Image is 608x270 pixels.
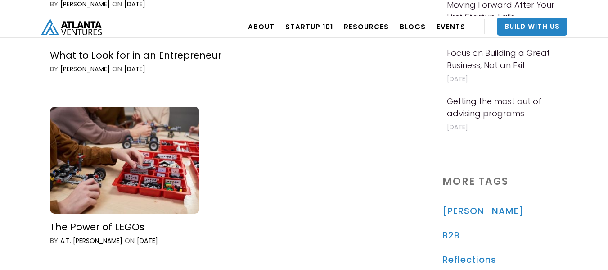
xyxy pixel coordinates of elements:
a: EVENTS [437,14,465,39]
div: by [50,64,58,73]
a: RESOURCES [344,14,389,39]
a: Focus on Building a Great Business, Not an Exit[DATE] [442,44,567,89]
div: A.T. [PERSON_NAME] [60,236,122,245]
a: home [41,16,102,38]
div: [PERSON_NAME] [60,64,110,73]
h4: MORE TAGS [442,176,567,192]
a: ABOUT [248,14,275,39]
div: ON [112,64,122,73]
p: [DATE] [447,122,563,133]
a: The Power of LEGOsbyA.T. [PERSON_NAME]ON[DATE] [41,95,431,257]
h4: Focus on Building a Great Business, Not an Exit [447,47,563,71]
div: [DATE] [137,236,158,245]
a: Startup 101 [285,14,333,39]
a: B2B [442,225,460,245]
p: [DATE] [447,73,563,85]
a: What to Look for in an Entrepreneurby[PERSON_NAME]ON[DATE] [41,30,431,86]
div: ON [125,236,135,245]
a: Reflections [442,250,496,270]
a: [PERSON_NAME] [442,201,524,221]
div: The Power of LEGOs [50,221,199,233]
div: What to Look for in an Entrepreneur [50,49,221,61]
div: by [50,236,58,245]
a: Build With Us [497,18,567,36]
a: BLOGS [400,14,426,39]
div: [DATE] [124,64,145,73]
h4: Getting the most out of advising programs [447,95,563,119]
a: Getting the most out of advising programs[DATE] [442,92,567,137]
